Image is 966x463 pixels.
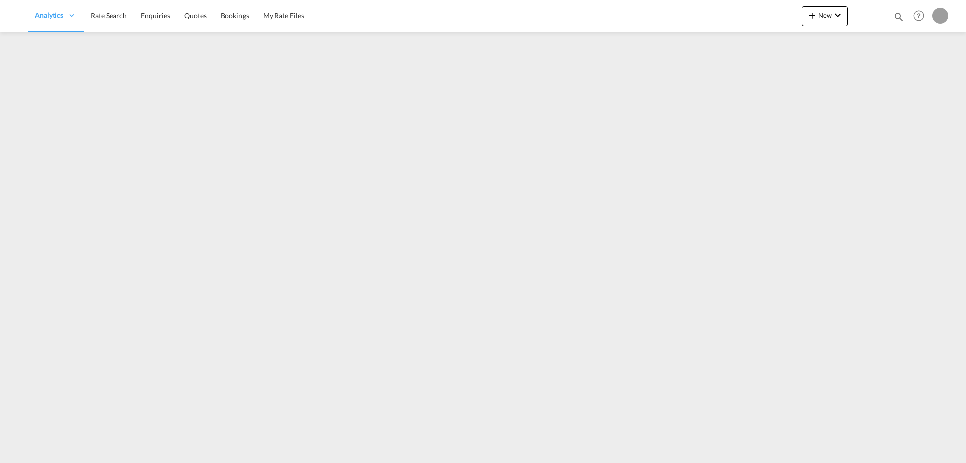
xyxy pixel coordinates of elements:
md-icon: icon-magnify [893,11,904,22]
span: Quotes [184,11,206,20]
span: Enquiries [141,11,170,20]
div: Help [910,7,932,25]
span: Rate Search [91,11,127,20]
md-icon: icon-plus 400-fg [806,9,818,21]
button: icon-plus 400-fgNewicon-chevron-down [802,6,848,26]
div: icon-magnify [893,11,904,26]
span: Analytics [35,10,63,20]
span: Bookings [221,11,249,20]
span: Help [910,7,927,24]
span: My Rate Files [263,11,304,20]
span: New [806,11,844,19]
md-icon: icon-chevron-down [832,9,844,21]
